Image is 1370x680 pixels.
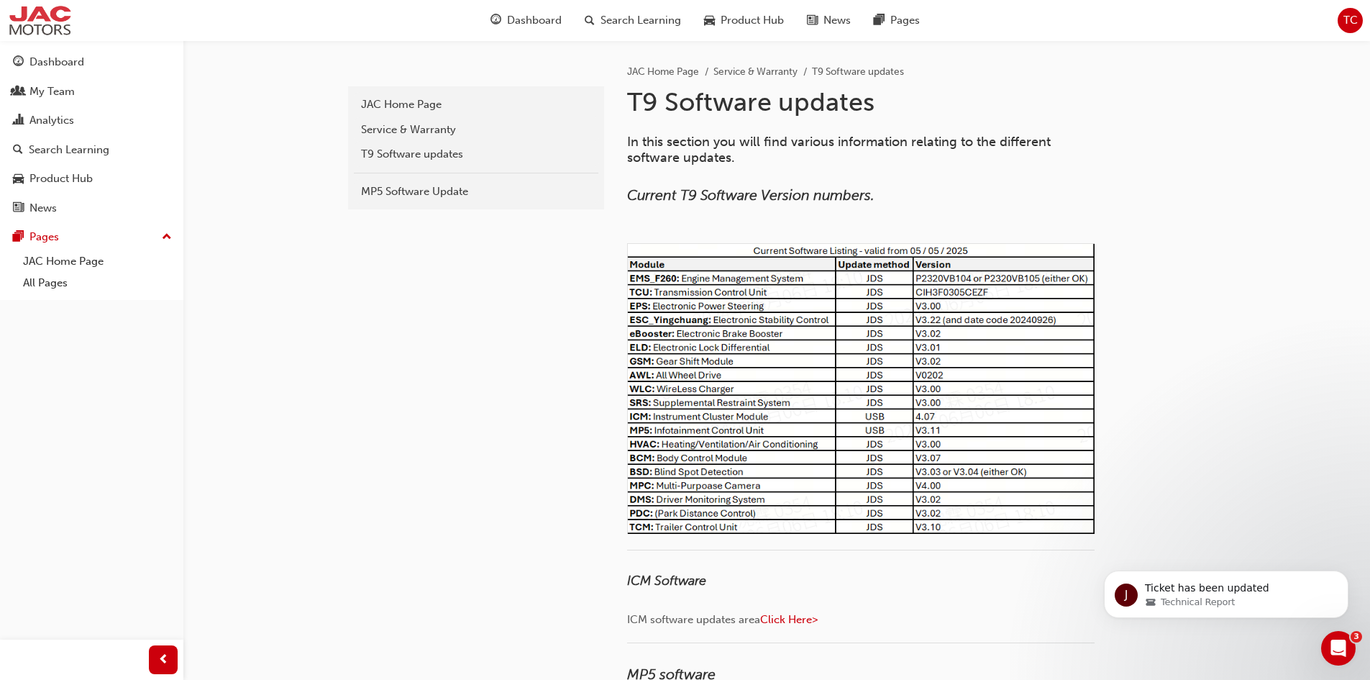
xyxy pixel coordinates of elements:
[29,171,93,187] div: Product Hub
[862,6,931,35] a: pages-iconPages
[600,12,681,29] span: Search Learning
[627,134,1054,166] span: In this section you will find various information relating to the different software updates.
[29,142,109,158] div: Search Learning
[13,86,24,99] span: people-icon
[162,228,172,247] span: up-icon
[874,12,885,30] span: pages-icon
[507,12,562,29] span: Dashboard
[6,137,178,163] a: Search Learning
[704,12,715,30] span: car-icon
[361,146,591,163] div: T9 Software updates
[361,183,591,200] div: MP5 Software Update
[6,195,178,222] a: News
[13,56,24,69] span: guage-icon
[807,12,818,30] span: news-icon
[627,86,1099,118] h1: T9 Software updates
[585,12,595,30] span: search-icon
[823,12,851,29] span: News
[29,229,59,245] div: Pages
[13,114,24,127] span: chart-icon
[627,573,706,589] span: ICM Software
[354,117,598,142] a: Service & Warranty
[29,54,84,71] div: Dashboard
[1082,540,1370,641] iframe: Intercom notifications message
[361,122,591,138] div: Service & Warranty
[1351,631,1362,643] span: 3
[627,65,699,78] a: JAC Home Page
[6,166,178,192] a: Product Hub
[627,613,760,626] span: ICM software updates area
[7,4,73,37] img: jac-portal
[1343,12,1358,29] span: TC
[361,96,591,113] div: JAC Home Page
[29,200,57,217] div: News
[490,12,501,30] span: guage-icon
[479,6,573,35] a: guage-iconDashboard
[354,142,598,167] a: T9 Software updates
[354,92,598,117] a: JAC Home Page
[17,272,178,294] a: All Pages
[6,46,178,224] button: DashboardMy TeamAnalyticsSearch LearningProduct HubNews
[158,651,169,669] span: prev-icon
[13,144,23,157] span: search-icon
[890,12,920,29] span: Pages
[6,107,178,134] a: Analytics
[29,83,75,100] div: My Team
[693,6,795,35] a: car-iconProduct Hub
[6,224,178,250] button: Pages
[812,64,904,81] li: T9 Software updates
[13,173,24,186] span: car-icon
[760,613,818,626] a: Click Here>
[627,187,874,204] span: Current T9 Software Version numbers.
[13,202,24,215] span: news-icon
[13,231,24,244] span: pages-icon
[354,179,598,204] a: MP5 Software Update
[1338,8,1363,33] button: TC
[17,250,178,273] a: JAC Home Page
[795,6,862,35] a: news-iconNews
[713,65,798,78] a: Service & Warranty
[1321,631,1356,666] iframe: Intercom live chat
[6,49,178,76] a: Dashboard
[6,78,178,105] a: My Team
[29,112,74,129] div: Analytics
[573,6,693,35] a: search-iconSearch Learning
[721,12,784,29] span: Product Hub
